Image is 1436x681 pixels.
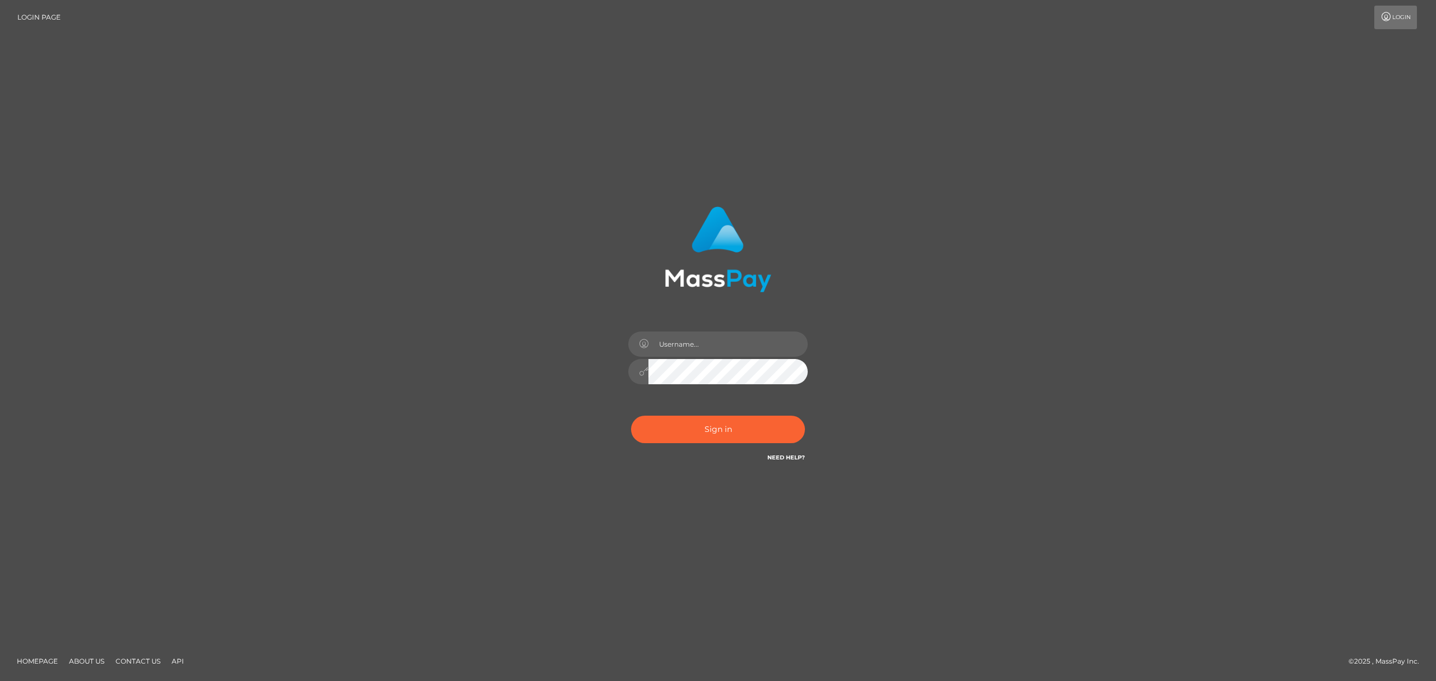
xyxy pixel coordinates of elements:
img: MassPay Login [665,206,771,292]
div: © 2025 , MassPay Inc. [1348,655,1428,668]
a: Homepage [12,652,62,670]
a: Login Page [17,6,61,29]
a: API [167,652,188,670]
a: Contact Us [111,652,165,670]
a: Need Help? [767,454,805,461]
a: About Us [65,652,109,670]
a: Login [1374,6,1417,29]
button: Sign in [631,416,805,443]
input: Username... [648,332,808,357]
